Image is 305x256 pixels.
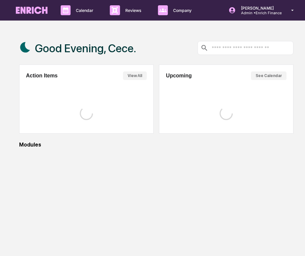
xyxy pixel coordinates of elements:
[71,8,97,13] p: Calendar
[123,71,147,80] button: View All
[35,42,136,55] h1: Good Evening, Cece.
[166,73,192,79] h2: Upcoming
[251,71,287,80] button: See Calendar
[168,8,195,13] p: Company
[120,8,145,13] p: Reviews
[236,6,282,11] p: [PERSON_NAME]
[26,73,58,79] h2: Action Items
[19,142,294,148] div: Modules
[236,11,282,15] p: Admin • Enrich Finance
[16,7,47,14] img: logo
